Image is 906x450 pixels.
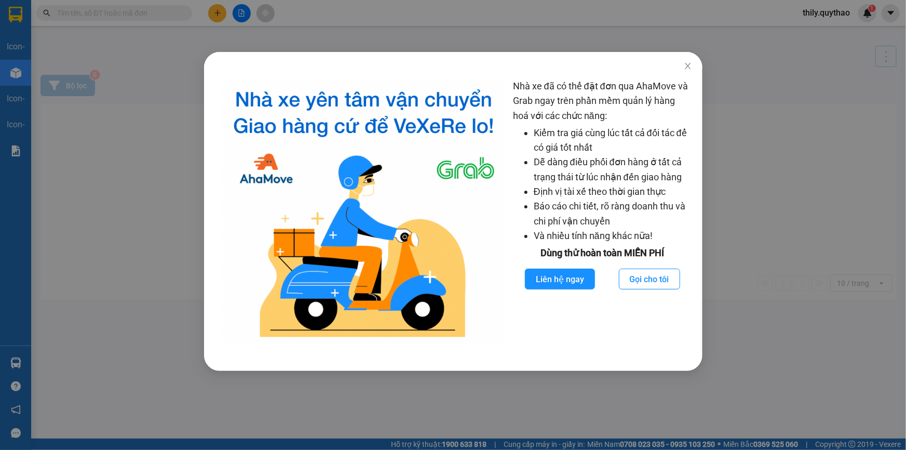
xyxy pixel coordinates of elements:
img: logo [223,79,505,345]
div: Dùng thử hoàn toàn MIỄN PHÍ [512,246,692,260]
span: Gọi cho tôi [629,273,669,286]
li: Và nhiều tính năng khác nữa! [533,229,692,243]
span: Liên hệ ngay [535,273,584,286]
li: Báo cáo chi tiết, rõ ràng doanh thu và chi phí vận chuyển [533,199,692,229]
button: Gọi cho tôi [618,269,680,289]
span: close [683,62,692,70]
li: Kiểm tra giá cùng lúc tất cả đối tác để có giá tốt nhất [533,126,692,155]
div: Nhà xe đã có thể đặt đơn qua AhaMove và Grab ngay trên phần mềm quản lý hàng hoá với các chức năng: [512,79,692,345]
li: Dễ dàng điều phối đơn hàng ở tất cả trạng thái từ lúc nhận đến giao hàng [533,155,692,184]
button: Close [673,52,702,81]
li: Định vị tài xế theo thời gian thực [533,184,692,199]
button: Liên hệ ngay [524,269,594,289]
